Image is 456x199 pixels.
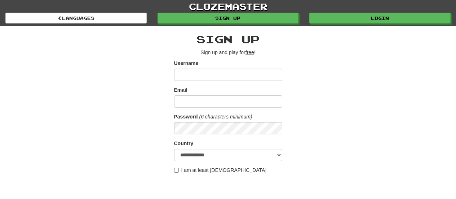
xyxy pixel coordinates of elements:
[158,13,299,23] a: Sign up
[245,49,254,55] u: free
[174,140,194,147] label: Country
[199,114,252,120] em: (6 characters minimum)
[174,49,282,56] p: Sign up and play for !
[174,168,179,173] input: I am at least [DEMOGRAPHIC_DATA]
[174,60,199,67] label: Username
[174,166,267,174] label: I am at least [DEMOGRAPHIC_DATA]
[174,33,282,45] h2: Sign up
[309,13,451,23] a: Login
[5,13,147,23] a: Languages
[174,86,187,94] label: Email
[174,113,198,120] label: Password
